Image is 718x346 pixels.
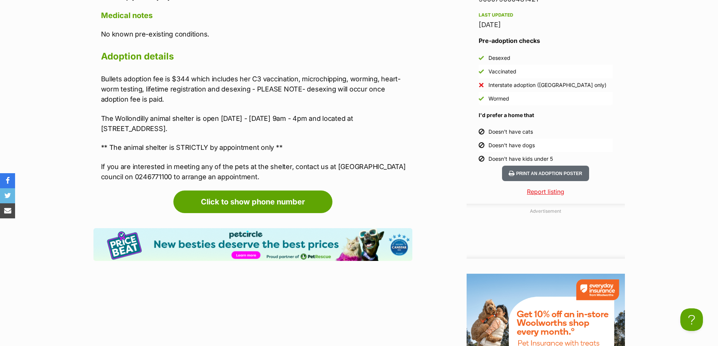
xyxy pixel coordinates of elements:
[479,82,484,88] img: No
[101,29,412,39] p: No known pre-existing conditions.
[93,228,412,261] img: Pet Circle promo banner
[488,68,516,75] div: Vaccinated
[479,69,484,74] img: Yes
[479,36,613,45] h3: Pre-adoption checks
[488,95,509,102] div: Wormed
[101,162,412,182] p: If you are interested in meeting any of the pets at the shelter, contact us at [GEOGRAPHIC_DATA] ...
[101,113,412,134] p: The Wollondilly animal shelter is open [DATE] - [DATE] 9am - 4pm and located at [STREET_ADDRESS].
[479,111,613,119] h4: I'd prefer a home that
[680,308,703,331] iframe: Help Scout Beacon - Open
[488,54,510,62] div: Desexed
[502,166,589,181] button: Print an adoption poster
[488,81,606,89] div: Interstate adoption ([GEOGRAPHIC_DATA] only)
[101,74,412,104] p: Bullets adoption fee is $344 which includes her C3 vaccination, microchipping, worming, heart-wor...
[488,142,535,149] div: Doesn't have dogs
[101,142,412,152] p: ** The animal shelter is STRICTLY by appointment only **
[467,204,625,259] div: Advertisement
[479,20,613,30] div: [DATE]
[101,11,412,20] h4: Medical notes
[479,55,484,61] img: Yes
[488,128,533,136] div: Doesn't have cats
[479,96,484,101] img: Yes
[488,155,553,163] div: Doesn't have kids under 5
[479,12,613,18] div: Last updated
[467,187,625,196] a: Report listing
[173,191,332,213] a: Click to show phone number
[101,48,412,65] h2: Adoption details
